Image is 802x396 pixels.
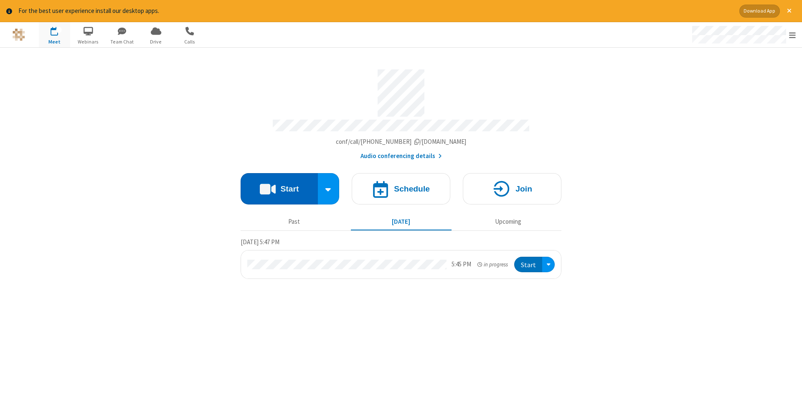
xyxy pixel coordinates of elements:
[351,214,452,230] button: [DATE]
[452,260,471,269] div: 5:45 PM
[394,185,430,193] h4: Schedule
[3,22,34,47] button: Logo
[73,38,104,46] span: Webinars
[739,5,780,18] button: Download App
[318,173,340,204] div: Start conference options
[18,6,733,16] div: For the best user experience install our desktop apps.
[107,38,138,46] span: Team Chat
[280,185,299,193] h4: Start
[140,38,172,46] span: Drive
[13,28,25,41] img: QA Selenium DO NOT DELETE OR CHANGE
[241,63,561,161] section: Account details
[542,257,555,272] div: Open menu
[684,22,802,47] div: Open menu
[241,173,318,204] button: Start
[174,38,206,46] span: Calls
[336,137,467,147] button: Copy my meeting room linkCopy my meeting room link
[514,257,542,272] button: Start
[336,138,467,146] span: Copy my meeting room link
[241,237,561,279] section: Today's Meetings
[458,214,558,230] button: Upcoming
[352,173,450,204] button: Schedule
[783,5,796,18] button: Close alert
[56,27,62,33] div: 1
[241,238,279,246] span: [DATE] 5:47 PM
[244,214,345,230] button: Past
[463,173,561,204] button: Join
[360,151,442,161] button: Audio conferencing details
[39,38,70,46] span: Meet
[515,185,532,193] h4: Join
[477,261,508,268] em: in progress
